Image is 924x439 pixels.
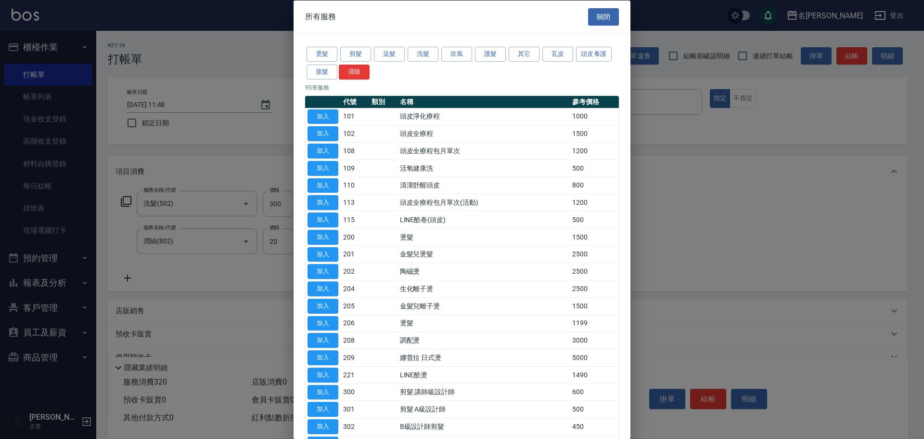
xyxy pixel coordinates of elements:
td: 頭皮全療程 [398,125,570,142]
td: 209 [341,349,369,366]
td: 燙髮 [398,315,570,332]
td: 1000 [570,108,619,125]
button: 加入 [308,213,338,227]
th: 代號 [341,95,369,108]
td: 500 [570,400,619,418]
td: 金髮兒燙髮 [398,246,570,263]
button: 加入 [308,333,338,348]
td: 清潔舒醒頭皮 [398,177,570,194]
td: 208 [341,332,369,349]
td: 109 [341,160,369,177]
button: 染髮 [374,47,405,62]
td: 活氧健康洗 [398,160,570,177]
button: 加入 [308,402,338,417]
td: 204 [341,280,369,297]
td: 450 [570,418,619,435]
span: 所有服務 [305,12,336,21]
td: 生化離子燙 [398,280,570,297]
td: 1500 [570,297,619,315]
td: 1500 [570,228,619,246]
td: 202 [341,263,369,280]
td: 1490 [570,366,619,384]
td: 2500 [570,263,619,280]
button: 加入 [308,298,338,313]
button: 加入 [308,178,338,193]
button: 加入 [308,160,338,175]
button: 加入 [308,144,338,159]
td: 102 [341,125,369,142]
td: 101 [341,108,369,125]
td: 110 [341,177,369,194]
td: 600 [570,384,619,401]
td: 1199 [570,315,619,332]
td: 2500 [570,246,619,263]
button: 加入 [308,126,338,141]
button: 加入 [308,281,338,296]
button: 加入 [308,367,338,382]
td: 調配燙 [398,332,570,349]
button: 洗髮 [408,47,438,62]
td: 1200 [570,194,619,211]
td: LINE酷燙 [398,366,570,384]
button: 頭皮養護 [576,47,612,62]
td: 頭皮全療程包月單次(活動) [398,194,570,211]
th: 名稱 [398,95,570,108]
button: 加入 [308,264,338,279]
button: 加入 [308,229,338,244]
button: 吹風 [441,47,472,62]
td: 301 [341,400,369,418]
button: 關閉 [588,8,619,26]
td: 500 [570,211,619,228]
td: B級設計師剪髮 [398,418,570,435]
td: 113 [341,194,369,211]
td: 300 [341,384,369,401]
td: 剪髮 講師級設計師 [398,384,570,401]
td: 燙髮 [398,228,570,246]
td: 5000 [570,349,619,366]
td: 200 [341,228,369,246]
td: 頭皮淨化療程 [398,108,570,125]
th: 參考價格 [570,95,619,108]
td: 剪髮 A級設計師 [398,400,570,418]
button: 加入 [308,195,338,210]
td: 108 [341,142,369,160]
button: 加入 [308,247,338,262]
td: 205 [341,297,369,315]
td: 2500 [570,280,619,297]
td: 115 [341,211,369,228]
button: 加入 [308,419,338,434]
button: 護髮 [475,47,506,62]
td: LINE酷卷(頭皮) [398,211,570,228]
td: 1500 [570,125,619,142]
p: 95 筆服務 [305,83,619,92]
td: 頭皮全療程包月單次 [398,142,570,160]
button: 清除 [339,64,370,79]
th: 類別 [369,95,398,108]
td: 陶磁燙 [398,263,570,280]
button: 剪髮 [340,47,371,62]
button: 燙髮 [307,47,337,62]
td: 302 [341,418,369,435]
td: 娜普拉 日式燙 [398,349,570,366]
button: 其它 [509,47,539,62]
td: 201 [341,246,369,263]
td: 1200 [570,142,619,160]
button: 加入 [308,385,338,399]
td: 500 [570,160,619,177]
td: 221 [341,366,369,384]
td: 金髮兒離子燙 [398,297,570,315]
button: 接髮 [307,64,337,79]
td: 206 [341,315,369,332]
button: 瓦皮 [542,47,573,62]
button: 加入 [308,109,338,124]
td: 800 [570,177,619,194]
td: 3000 [570,332,619,349]
button: 加入 [308,316,338,331]
button: 加入 [308,350,338,365]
